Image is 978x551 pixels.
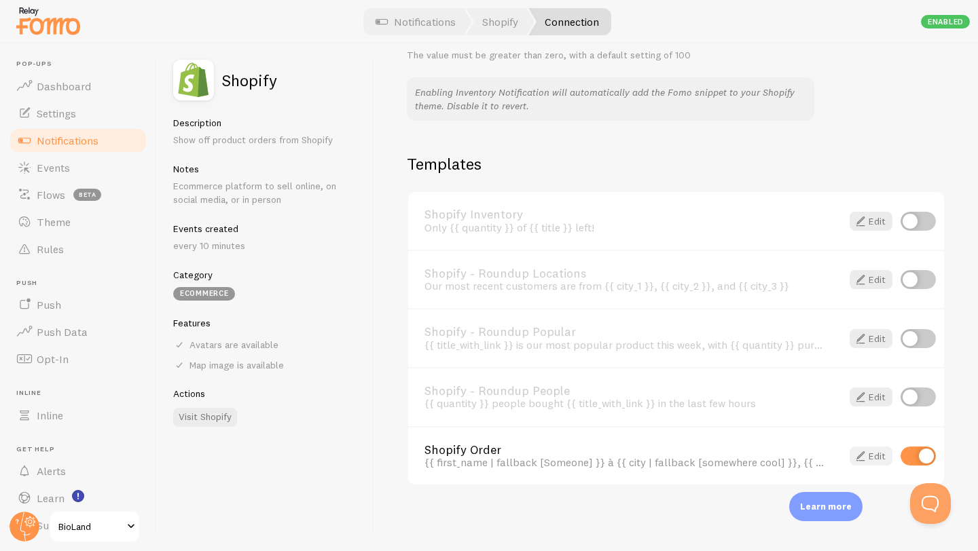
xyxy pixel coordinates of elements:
h5: Description [173,117,357,129]
a: Shopify - Roundup People [424,385,825,397]
div: The value must be greater than zero, with a default setting of 100 [407,50,814,62]
span: Push [16,279,148,288]
div: {{ first_name | fallback [Someone] }} à {{ city | fallback [somewhere cool] }}, {{ province | fal... [424,456,825,468]
a: Events [8,154,148,181]
div: Map image is available [173,359,357,371]
div: eCommerce [173,287,235,301]
h5: Category [173,269,357,281]
a: Edit [850,329,892,348]
a: Push [8,291,148,318]
a: Theme [8,208,148,235]
span: Pop-ups [16,60,148,69]
a: Alerts [8,457,148,484]
p: Ecommerce platform to sell online, on social media, or in person [173,179,357,206]
h2: Templates [407,153,945,174]
span: Dashboard [37,79,91,93]
a: Rules [8,235,148,263]
span: Push Data [37,325,88,339]
span: Settings [37,107,76,120]
img: fomo-relay-logo-orange.svg [14,3,82,38]
svg: <p>Watch New Feature Tutorials!</p> [72,490,84,502]
a: Edit [850,212,892,231]
p: Learn more [800,500,852,513]
a: Settings [8,100,148,127]
a: Dashboard [8,73,148,100]
span: Rules [37,242,64,256]
a: Learn [8,484,148,512]
h2: Shopify [222,72,277,88]
div: Avatars are available [173,339,357,351]
div: Learn more [789,492,863,521]
a: Flows beta [8,181,148,208]
a: Edit [850,270,892,289]
h5: Notes [173,163,357,175]
span: Inline [37,408,63,422]
span: Theme [37,215,71,229]
img: fomo_icons_shopify.svg [173,60,214,100]
p: every 10 minutes [173,239,357,252]
h5: Features [173,317,357,329]
a: Shopify - Roundup Popular [424,326,825,338]
a: Edit [850,387,892,406]
h5: Events created [173,223,357,235]
span: BioLand [58,518,123,535]
span: Notifications [37,134,98,147]
h5: Actions [173,387,357,400]
p: Enabling Inventory Notification will automatically add the Fomo snippet to your Shopify theme. Di... [415,85,806,113]
a: Notifications [8,127,148,154]
span: Get Help [16,445,148,454]
span: Events [37,161,70,174]
p: Show off product orders from Shopify [173,133,357,147]
a: Shopify - Roundup Locations [424,267,825,280]
a: Shopify Inventory [424,208,825,221]
a: Edit [850,446,892,465]
div: {{ quantity }} people bought {{ title_with_link }} in the last few hours [424,397,825,409]
span: Alerts [37,464,66,478]
a: Inline [8,402,148,429]
div: {{ title_with_link }} is our most popular product this week, with {{ quantity }} purchases [424,339,825,351]
a: Visit Shopify [173,408,237,427]
span: Opt-In [37,352,69,366]
span: Push [37,298,61,311]
span: Flows [37,188,65,202]
span: Inline [16,389,148,398]
span: beta [73,189,101,201]
iframe: Help Scout Beacon - Open [910,483,951,524]
a: Opt-In [8,345,148,373]
a: Push Data [8,318,148,345]
a: BioLand [49,510,141,543]
a: Shopify Order [424,444,825,456]
div: Only {{ quantity }} of {{ title }} left! [424,221,825,233]
span: Learn [37,491,65,505]
div: Our most recent customers are from {{ city_1 }}, {{ city_2 }}, and {{ city_3 }} [424,280,825,292]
